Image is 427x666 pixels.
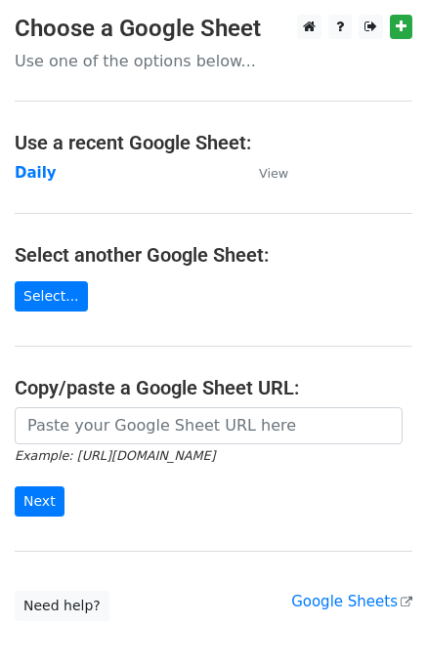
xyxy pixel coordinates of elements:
a: View [239,164,288,182]
small: Example: [URL][DOMAIN_NAME] [15,448,215,463]
h4: Copy/paste a Google Sheet URL: [15,376,412,399]
a: Select... [15,281,88,312]
h4: Select another Google Sheet: [15,243,412,267]
a: Need help? [15,591,109,621]
a: Daily [15,164,57,182]
h3: Choose a Google Sheet [15,15,412,43]
p: Use one of the options below... [15,51,412,71]
input: Next [15,486,64,517]
h4: Use a recent Google Sheet: [15,131,412,154]
small: View [259,166,288,181]
input: Paste your Google Sheet URL here [15,407,403,444]
a: Google Sheets [291,593,412,610]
